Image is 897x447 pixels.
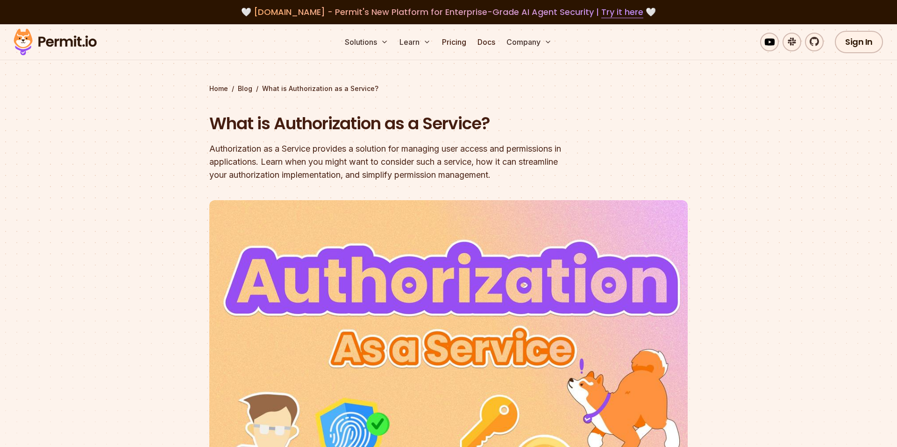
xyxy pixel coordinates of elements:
[22,6,875,19] div: 🤍 🤍
[835,31,883,53] a: Sign In
[474,33,499,51] a: Docs
[601,6,643,18] a: Try it here
[238,84,252,93] a: Blog
[209,142,568,182] div: Authorization as a Service provides a solution for managing user access and permissions in applic...
[438,33,470,51] a: Pricing
[396,33,434,51] button: Learn
[503,33,555,51] button: Company
[341,33,392,51] button: Solutions
[254,6,643,18] span: [DOMAIN_NAME] - Permit's New Platform for Enterprise-Grade AI Agent Security |
[209,112,568,135] h1: What is Authorization as a Service?
[209,84,228,93] a: Home
[209,84,688,93] div: / /
[9,26,101,58] img: Permit logo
